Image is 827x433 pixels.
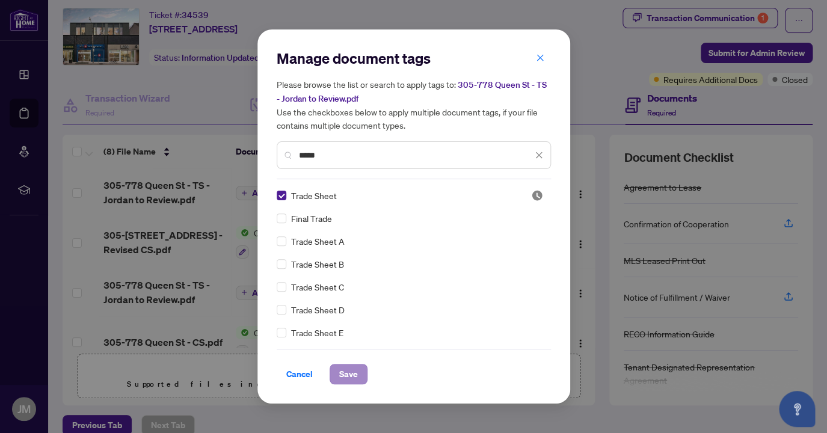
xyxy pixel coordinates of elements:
h5: Please browse the list or search to apply tags to: Use the checkboxes below to apply multiple doc... [277,78,551,132]
span: Cancel [286,364,313,384]
span: Save [339,364,358,384]
span: Pending Review [531,189,543,201]
span: Trade Sheet B [291,257,344,271]
span: Trade Sheet D [291,303,345,316]
span: close [536,54,544,62]
button: Save [330,364,367,384]
span: Trade Sheet [291,189,337,202]
h2: Manage document tags [277,49,551,68]
span: Trade Sheet C [291,280,344,293]
button: Open asap [779,391,815,427]
span: Trade Sheet E [291,326,343,339]
span: Trade Sheet A [291,235,345,248]
span: Final Trade [291,212,332,225]
span: close [535,151,543,159]
img: status [531,189,543,201]
button: Cancel [277,364,322,384]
